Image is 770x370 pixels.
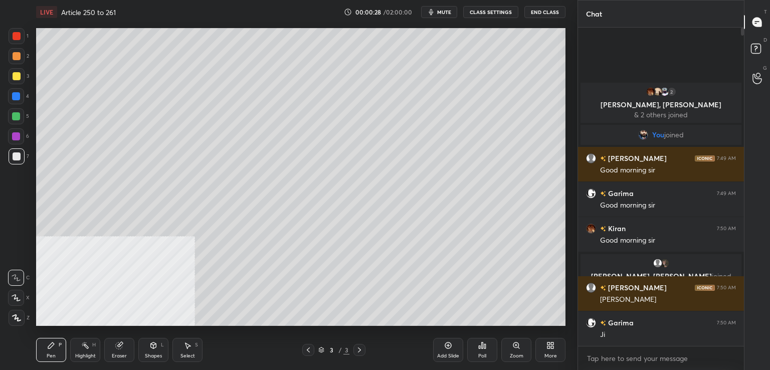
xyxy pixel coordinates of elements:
[463,6,518,18] button: CLASS SETTINGS
[9,28,29,44] div: 1
[8,108,29,124] div: 5
[112,353,127,358] div: Eraser
[75,353,96,358] div: Highlight
[478,353,486,358] div: Poll
[606,317,634,328] h6: Garima
[717,285,736,291] div: 7:50 AM
[606,223,626,234] h6: Kiran
[667,87,677,97] div: 2
[695,285,715,291] img: iconic-dark.1390631f.png
[61,8,116,17] h4: Article 250 to 261
[653,258,663,268] img: default.png
[578,81,744,346] div: grid
[8,88,29,104] div: 4
[8,290,30,306] div: X
[606,153,667,163] h6: [PERSON_NAME]
[47,353,56,358] div: Pen
[695,155,715,161] img: iconic-dark.1390631f.png
[600,330,736,340] div: Ji
[437,9,451,16] span: mute
[59,342,62,347] div: P
[660,258,670,268] img: c6948b4914544d7dbeddbd7d3c70e643.jpg
[600,156,606,161] img: no-rating-badge.077c3623.svg
[544,353,557,358] div: More
[145,353,162,358] div: Shapes
[763,64,767,72] p: G
[586,283,596,293] img: default.png
[8,270,30,286] div: C
[600,191,606,197] img: no-rating-badge.077c3623.svg
[600,285,606,291] img: no-rating-badge.077c3623.svg
[600,201,736,211] div: Good morning sir
[717,191,736,197] div: 7:49 AM
[586,224,596,234] img: 6cf530c94e4b4644b62ff17613dd437c.png
[600,295,736,305] div: [PERSON_NAME]
[586,153,596,163] img: default.png
[92,342,96,347] div: H
[717,226,736,232] div: 7:50 AM
[717,155,736,161] div: 7:49 AM
[600,226,606,232] img: no-rating-badge.077c3623.svg
[9,48,29,64] div: 2
[600,165,736,175] div: Good morning sir
[600,236,736,246] div: Good morning sir
[606,188,634,199] h6: Garima
[9,68,29,84] div: 3
[587,111,735,119] p: & 2 others joined
[717,320,736,326] div: 7:50 AM
[195,342,198,347] div: S
[653,87,663,97] img: b7d349f71d3744cf8e9ff3ed01643968.jpg
[586,318,596,328] img: a101d65c335a4167b26748aa83496d81.99222079_3
[638,130,648,140] img: 0ee430d530ea4eab96c2489b3c8ae121.jpg
[664,131,684,139] span: joined
[437,353,459,358] div: Add Slide
[524,6,565,18] button: End Class
[9,310,30,326] div: Z
[161,342,164,347] div: L
[660,87,670,97] img: 6f024d0b520a42ae9cc1babab3a4949a.jpg
[712,271,731,281] span: joined
[510,353,523,358] div: Zoom
[586,189,596,199] img: a101d65c335a4167b26748aa83496d81.99222079_3
[606,282,667,293] h6: [PERSON_NAME]
[36,6,57,18] div: LIVE
[763,36,767,44] p: D
[421,6,457,18] button: mute
[587,272,735,280] p: [PERSON_NAME], [PERSON_NAME]
[326,347,336,353] div: 3
[338,347,341,353] div: /
[646,87,656,97] img: 6cf530c94e4b4644b62ff17613dd437c.png
[180,353,195,358] div: Select
[9,148,29,164] div: 7
[587,101,735,109] p: [PERSON_NAME], [PERSON_NAME]
[600,320,606,326] img: no-rating-badge.077c3623.svg
[764,8,767,16] p: T
[8,128,29,144] div: 6
[652,131,664,139] span: You
[343,345,349,354] div: 3
[578,1,610,27] p: Chat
